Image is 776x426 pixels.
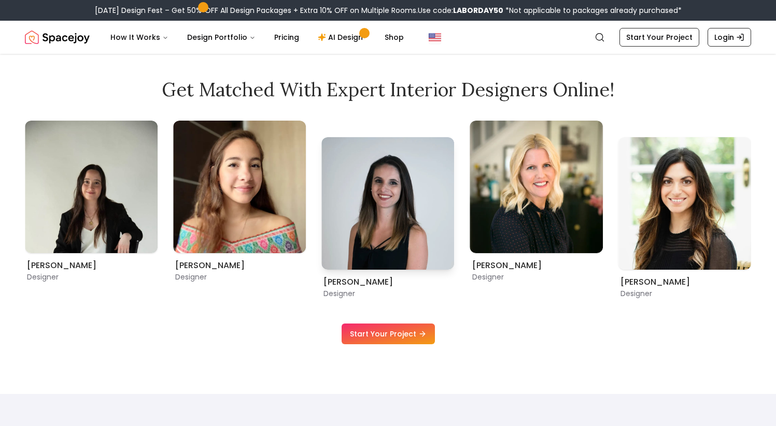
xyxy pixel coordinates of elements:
p: Designer [323,288,452,299]
div: Carousel [25,121,751,299]
h2: Get Matched with Expert Interior Designers Online! [25,79,751,100]
img: Grazia Decanini [25,121,158,253]
b: LABORDAY50 [453,5,503,16]
p: Designer [27,272,156,282]
img: Angela Amore [321,137,454,270]
a: AI Design [309,27,374,48]
span: Use code: [418,5,503,16]
h6: [PERSON_NAME] [323,276,452,288]
div: 1 / 9 [173,121,306,266]
p: Designer [175,272,304,282]
h6: [PERSON_NAME] [175,259,304,272]
div: 2 / 9 [321,121,454,299]
p: Designer [472,272,601,282]
a: Pricing [266,27,307,48]
a: Start Your Project [342,324,435,344]
button: Design Portfolio [179,27,264,48]
div: 3 / 9 [470,121,603,266]
div: 9 / 9 [25,121,158,266]
a: Shop [376,27,412,48]
div: 4 / 9 [618,121,751,299]
nav: Global [25,21,751,54]
a: Login [708,28,751,47]
nav: Main [102,27,412,48]
p: Designer [620,288,749,299]
span: *Not applicable to packages already purchased* [503,5,682,16]
h6: [PERSON_NAME] [620,276,749,288]
img: Maria Castillero [173,121,306,253]
img: Spacejoy Logo [25,27,90,48]
a: Spacejoy [25,27,90,48]
img: Tina Martidelcampo [470,121,603,253]
div: [DATE] Design Fest – Get 50% OFF All Design Packages + Extra 10% OFF on Multiple Rooms. [95,5,682,16]
a: Start Your Project [619,28,699,47]
button: How It Works [102,27,177,48]
img: Christina Manzo [618,137,751,270]
h6: [PERSON_NAME] [27,259,156,272]
h6: [PERSON_NAME] [472,259,601,272]
img: United States [429,31,441,43]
